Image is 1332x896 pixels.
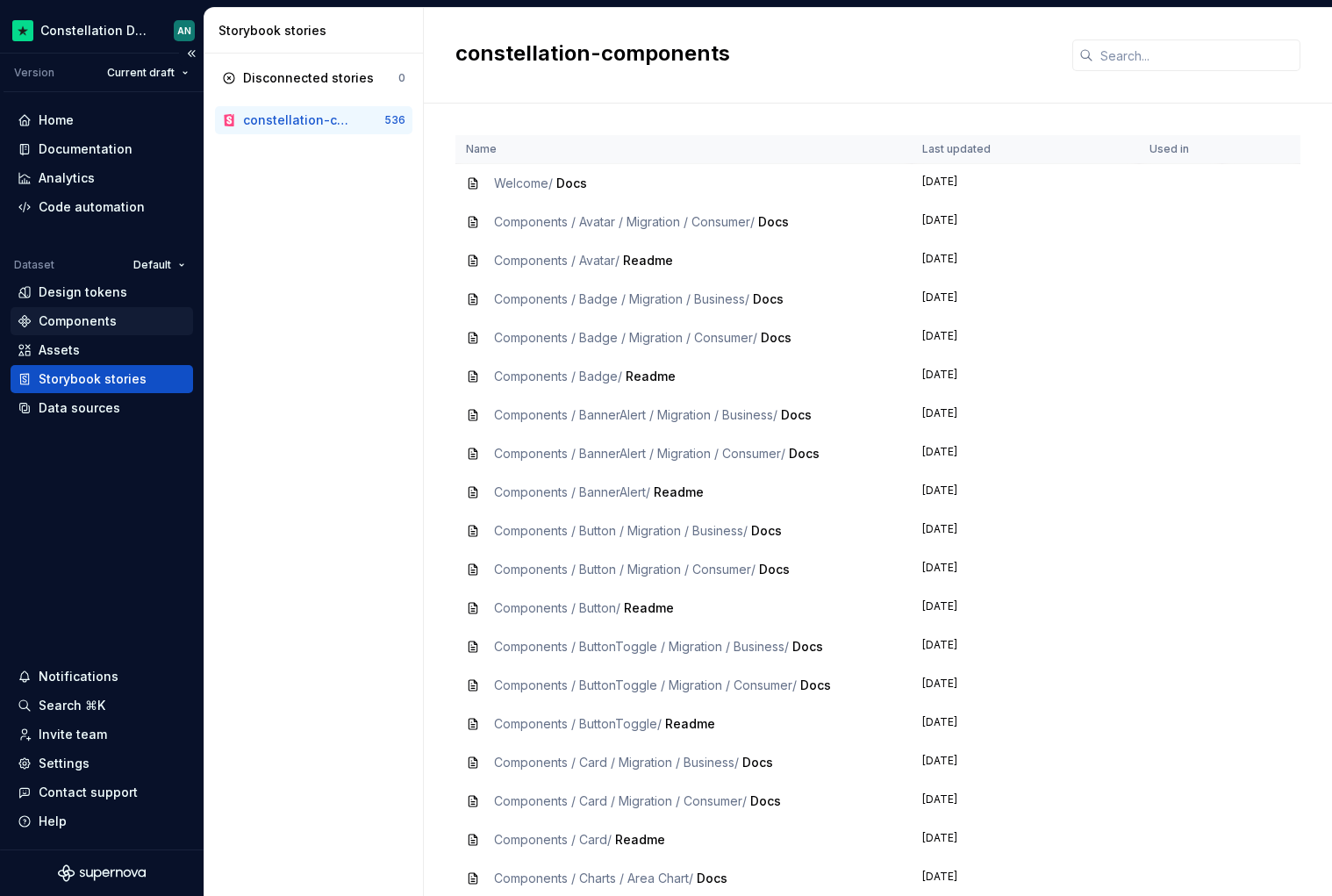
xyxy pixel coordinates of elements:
div: Storybook stories [39,370,147,388]
div: Dataset [14,258,54,272]
div: Data sources [39,399,120,417]
td: [DATE] [912,627,1139,666]
td: [DATE] [912,241,1139,280]
a: Disconnected stories0 [215,64,412,92]
span: Docs [556,176,587,190]
span: Docs [697,871,727,885]
a: Analytics [11,164,193,192]
span: Readme [665,716,715,731]
span: Components / Button / Migration / Business / [494,523,748,538]
h2: constellation-components [455,39,1051,68]
div: 536 [384,113,405,127]
td: [DATE] [912,550,1139,589]
a: Components [11,307,193,335]
a: Design tokens [11,278,193,306]
button: Search ⌘K [11,692,193,720]
div: Version [14,66,54,80]
td: [DATE] [912,821,1139,859]
span: Welcome / [494,176,553,190]
span: Components / Card / Migration / Consumer / [494,793,747,808]
span: Components / Card / [494,832,612,847]
span: Components / Charts / Area Chart / [494,871,693,885]
td: [DATE] [912,164,1139,204]
div: Components [39,312,117,330]
a: Code automation [11,193,193,221]
a: Assets [11,336,193,364]
div: Code automation [39,198,145,216]
span: Components / ButtonToggle / [494,716,662,731]
span: Readme [623,253,673,268]
a: Data sources [11,394,193,422]
button: Help [11,807,193,835]
a: Invite team [11,720,193,749]
div: Storybook stories [218,22,416,39]
span: Components / BannerAlert / Migration / Consumer / [494,446,785,461]
img: d602db7a-5e75-4dfe-a0a4-4b8163c7bad2.png [12,20,33,41]
span: Docs [753,291,784,306]
span: Readme [626,369,676,383]
span: Docs [781,407,812,422]
span: Default [133,258,171,272]
button: Notifications [11,663,193,691]
td: [DATE] [912,473,1139,512]
div: AN [177,24,191,38]
a: Storybook stories [11,365,193,393]
div: Search ⌘K [39,697,105,714]
th: Name [455,135,912,164]
th: Used in [1139,135,1222,164]
td: [DATE] [912,280,1139,319]
td: [DATE] [912,319,1139,357]
span: Components / Badge / [494,369,622,383]
td: [DATE] [912,203,1139,241]
span: Docs [750,793,781,808]
span: Docs [751,523,782,538]
td: [DATE] [912,589,1139,627]
svg: Supernova Logo [58,864,146,882]
button: Current draft [99,61,197,85]
div: 0 [398,71,405,85]
span: Readme [615,832,665,847]
td: [DATE] [912,396,1139,434]
span: Components / Badge / Migration / Business / [494,291,749,306]
span: Docs [742,755,773,770]
th: Last updated [912,135,1139,164]
div: Disconnected stories [243,69,374,87]
div: Assets [39,341,80,359]
span: Components / Avatar / Migration / Consumer / [494,214,755,229]
a: constellation-components536 [215,106,412,134]
div: Help [39,813,67,830]
span: Current draft [107,66,175,80]
a: Settings [11,749,193,778]
div: Contact support [39,784,138,801]
span: Docs [792,639,823,654]
a: Home [11,106,193,134]
span: Components / Card / Migration / Business / [494,755,739,770]
td: [DATE] [912,666,1139,705]
td: [DATE] [912,705,1139,743]
span: Components / BannerAlert / Migration / Business / [494,407,777,422]
span: Readme [654,484,704,499]
span: Docs [759,562,790,577]
button: Contact support [11,778,193,806]
span: Components / Button / [494,600,620,615]
td: [DATE] [912,357,1139,396]
div: Home [39,111,74,129]
span: Components / ButtonToggle / Migration / Business / [494,639,789,654]
div: Notifications [39,668,118,685]
span: Components / Button / Migration / Consumer / [494,562,756,577]
span: Docs [761,330,791,345]
div: Design tokens [39,283,127,301]
div: Constellation Design System [40,22,153,39]
span: Components / BannerAlert / [494,484,650,499]
span: Docs [789,446,820,461]
span: Components / Avatar / [494,253,619,268]
span: Readme [624,600,674,615]
input: Search... [1093,39,1300,71]
span: Docs [758,214,789,229]
td: [DATE] [912,512,1139,550]
button: Default [125,253,193,277]
span: Components / ButtonToggle / Migration / Consumer / [494,677,797,692]
div: Settings [39,755,90,772]
a: Documentation [11,135,193,163]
